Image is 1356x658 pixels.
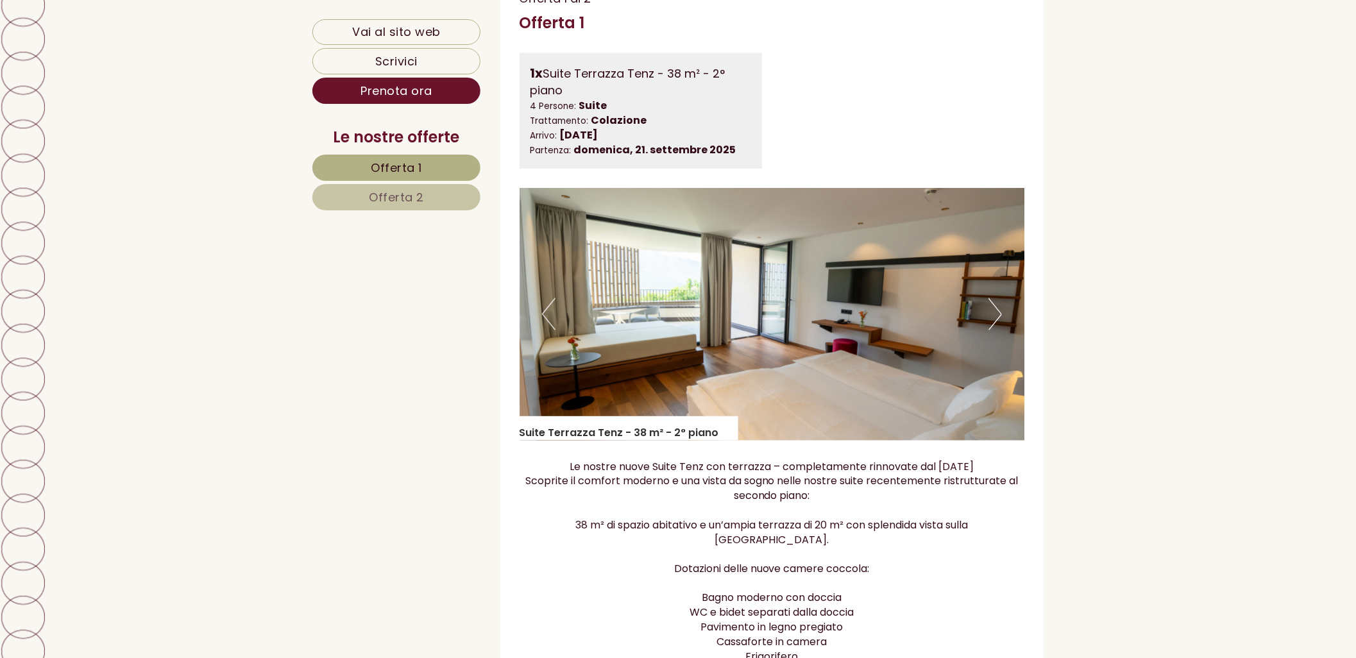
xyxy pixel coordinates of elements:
span: Offerta 2 [369,189,424,205]
small: 4 Persone: [530,100,577,112]
a: Prenota ora [312,78,480,104]
a: Vai al sito web [312,19,480,45]
b: Suite [579,98,607,113]
button: Next [988,298,1002,330]
b: 1x [530,64,543,82]
img: image [520,188,1025,441]
div: Le nostre offerte [312,126,480,148]
div: Offerta 1 [520,12,585,34]
a: Scrivici [312,48,480,74]
div: Suite Terrazza Tenz - 38 m² - 2° piano [520,416,738,441]
span: Offerta 1 [371,160,422,176]
div: Hotel Tenz [19,40,211,50]
small: Partenza: [530,144,572,156]
small: Arrivo: [530,130,557,142]
small: Trattamento: [530,115,589,127]
b: [DATE] [560,128,598,142]
button: Invia [438,334,506,360]
div: Suite Terrazza Tenz - 38 m² - 2° piano [530,64,752,99]
small: 17:05 [19,65,211,74]
div: [DATE] [228,10,278,31]
button: Previous [542,298,555,330]
div: Buon giorno, come possiamo aiutarla? [10,37,217,76]
b: Colazione [591,113,647,128]
b: domenica, 21. settembre 2025 [574,142,736,157]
